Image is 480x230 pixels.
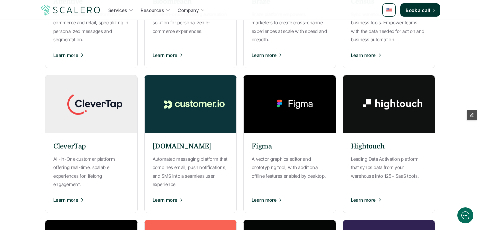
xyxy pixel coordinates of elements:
p: All-In-One customer platform offering real-time, scalable experiences for lifelong engagement. [53,155,129,188]
h6: Figma [252,141,272,151]
p: Automated messaging platform that combines email, push notifications, and SMS into a seamless use... [153,155,229,188]
span: We run on Gist [56,187,84,191]
p: Braze platform empowers marketers to create cross-channel experiences at scale with speed and bre... [252,10,328,44]
p: Leading Data Activation platform that syncs data from your warehouse into 125+ SaaS tools. [351,155,427,180]
a: FigmaA vector graphics editor and prototyping tool, with additional offline features enabled by d... [243,75,336,213]
p: Learn more [252,196,277,203]
button: Learn more [53,47,129,63]
p: An SMS marketing platform for e-commerce and retail, specializing in personalized messages and se... [53,10,129,44]
button: Learn more [153,191,229,208]
p: An all-in-one marketing automation solution for personalized e-commerce experiences. [153,10,229,35]
p: Sync warehouse data across all business tools. Empower teams with the data needed for action and ... [351,10,427,44]
a: Book a call [400,3,440,17]
button: Learn more [252,191,328,208]
button: Learn more [53,191,129,208]
p: A vector graphics editor and prototyping tool, with additional offline features enabled by desktop. [252,155,328,180]
button: Learn more [153,47,229,63]
p: Learn more [351,52,376,59]
h1: Hi! Welcome to [GEOGRAPHIC_DATA]. [10,32,123,43]
h2: Let us know if we can help with lifecycle marketing. [10,44,123,76]
iframe: gist-messenger-bubble-iframe [457,207,473,223]
img: Scalero company logotype [40,4,101,16]
button: Learn more [351,191,427,208]
p: Services [108,7,127,14]
p: Learn more [53,52,78,59]
p: Learn more [153,52,178,59]
button: New conversation [10,88,123,102]
p: Learn more [252,52,277,59]
p: Company [178,7,199,14]
a: [DOMAIN_NAME]Automated messaging platform that combines email, push notifications, and SMS into a... [144,75,237,213]
button: Edit Framer Content [467,110,477,120]
p: Learn more [351,196,376,203]
p: Resources [141,7,164,14]
h6: CleverTap [53,141,86,151]
a: HightouchLeading Data Activation platform that syncs data from your warehouse into 125+ SaaS tool... [343,75,435,213]
a: CleverTapAll-In-One customer platform offering real-time, scalable experiences for lifelong engag... [45,75,138,213]
h6: [DOMAIN_NAME] [153,141,212,151]
button: Learn more [351,47,427,63]
h6: Hightouch [351,141,385,151]
p: Book a call [406,7,430,14]
button: Learn more [252,47,328,63]
p: Learn more [153,196,178,203]
p: Learn more [53,196,78,203]
span: New conversation [43,92,80,98]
